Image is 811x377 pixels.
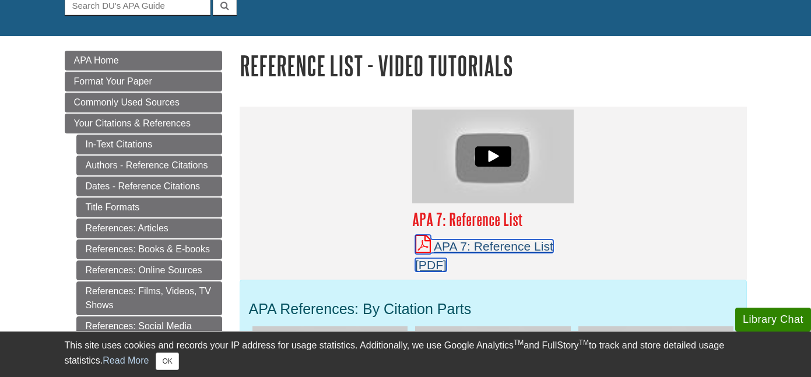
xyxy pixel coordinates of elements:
[735,308,811,332] button: Library Chat
[74,118,191,128] span: Your Citations & References
[65,72,222,91] a: Format Your Paper
[412,110,574,203] div: Video: APA 7: Reference List
[65,93,222,112] a: Commonly Used Sources
[76,135,222,154] a: In-Text Citations
[76,198,222,217] a: Title Formats
[65,51,222,71] a: APA Home
[76,156,222,175] a: Authors - Reference Citations
[76,260,222,280] a: References: Online Sources
[65,114,222,133] a: Your Citations & References
[74,97,180,107] span: Commonly Used Sources
[156,353,178,370] button: Close
[415,239,553,272] a: APA 7: Reference List
[412,209,574,230] h3: APA 7: Reference List
[65,339,747,370] div: This site uses cookies and records your IP address for usage statistics. Additionally, we use Goo...
[76,316,222,336] a: References: Social Media
[74,55,119,65] span: APA Home
[249,301,738,318] h3: APA References: By Citation Parts
[579,339,589,347] sup: TM
[514,339,524,347] sup: TM
[76,239,222,259] a: References: Books & E-books
[76,219,222,238] a: References: Articles
[76,281,222,315] a: References: Films, Videos, TV Shows
[103,355,149,365] a: Read More
[74,76,152,86] span: Format Your Paper
[240,51,747,80] h1: Reference List - Video Tutorials
[76,177,222,196] a: Dates - Reference Citations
